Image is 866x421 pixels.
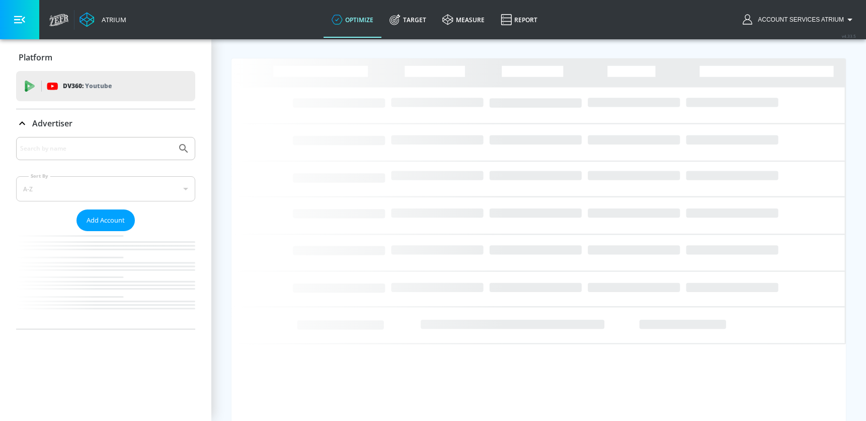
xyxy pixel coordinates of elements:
[19,52,52,63] p: Platform
[381,2,434,38] a: Target
[63,81,112,92] p: DV360:
[85,81,112,91] p: Youtube
[16,43,195,72] div: Platform
[87,215,125,226] span: Add Account
[324,2,381,38] a: optimize
[29,173,50,179] label: Sort By
[76,209,135,231] button: Add Account
[493,2,545,38] a: Report
[32,118,72,129] p: Advertiser
[20,142,173,155] input: Search by name
[16,109,195,137] div: Advertiser
[16,231,195,329] nav: list of Advertiser
[754,16,844,23] span: login as: account_services_atrium@zefr.com
[842,33,856,39] span: v 4.33.5
[98,15,126,24] div: Atrium
[743,14,856,26] button: Account Services Atrium
[434,2,493,38] a: measure
[16,137,195,329] div: Advertiser
[80,12,126,27] a: Atrium
[16,176,195,201] div: A-Z
[16,71,195,101] div: DV360: Youtube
